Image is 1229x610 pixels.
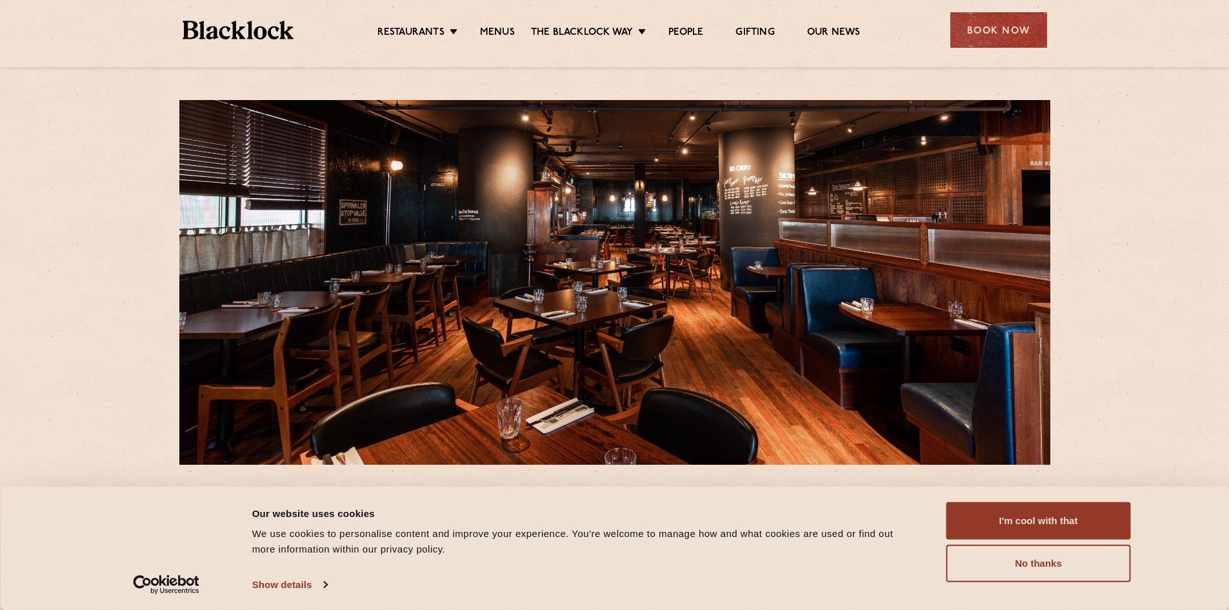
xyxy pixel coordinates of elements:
a: Menus [480,26,515,41]
div: We use cookies to personalise content and improve your experience. You're welcome to manage how a... [252,526,917,557]
a: People [668,26,703,41]
a: Our News [807,26,861,41]
a: Show details [252,575,327,595]
img: BL_Textured_Logo-footer-cropped.svg [183,21,294,39]
a: The Blacklock Way [531,26,633,41]
a: Usercentrics Cookiebot - opens in a new window [110,575,223,595]
button: I'm cool with that [946,502,1131,540]
a: Restaurants [377,26,445,41]
div: Our website uses cookies [252,505,917,521]
div: Book Now [950,12,1047,48]
button: No thanks [946,545,1131,582]
a: Gifting [735,26,774,41]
